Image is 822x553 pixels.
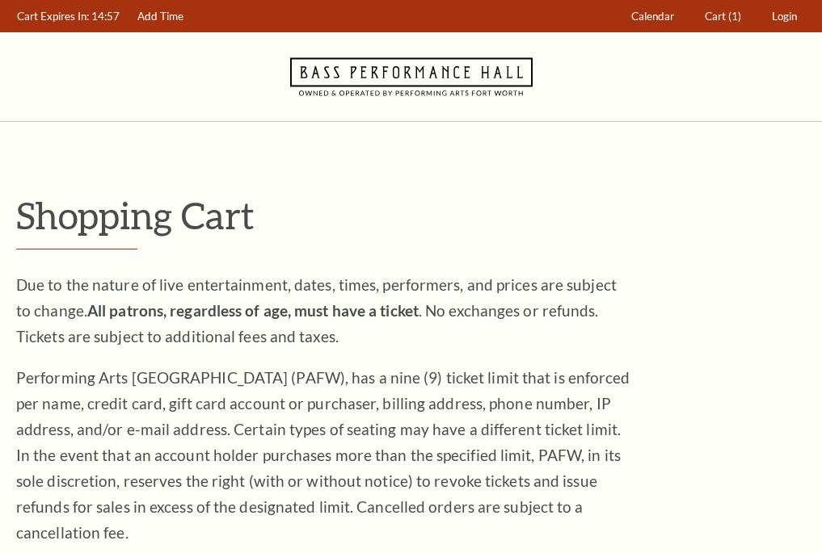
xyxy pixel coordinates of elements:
[16,365,630,546] p: Performing Arts [GEOGRAPHIC_DATA] (PAFW), has a nine (9) ticket limit that is enforced per name, ...
[16,275,617,346] span: Due to the nature of live entertainment, dates, times, performers, and prices are subject to chan...
[765,1,805,32] a: Login
[17,10,89,23] span: Cart Expires In:
[16,195,806,236] p: Shopping Cart
[698,1,749,32] a: Cart (1)
[624,1,682,32] a: Calendar
[130,1,192,32] a: Add Time
[631,10,674,23] span: Calendar
[728,10,741,23] span: (1)
[87,301,419,320] strong: All patrons, regardless of age, must have a ticket
[705,10,726,23] span: Cart
[91,10,120,23] span: 14:57
[772,10,797,23] span: Login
